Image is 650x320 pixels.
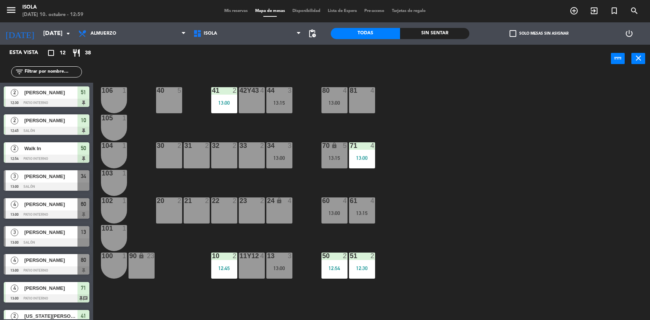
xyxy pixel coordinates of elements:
[349,266,375,271] div: 12:30
[15,67,24,76] i: filter_list
[184,142,185,149] div: 31
[22,4,83,11] div: Isola
[267,197,267,204] div: 24
[81,144,86,153] span: 50
[47,48,56,57] i: crop_square
[11,173,18,180] span: 3
[4,48,54,57] div: Esta vista
[322,87,323,94] div: 80
[331,28,400,39] div: Todas
[11,201,18,208] span: 4
[24,145,77,152] span: Walk In
[266,100,292,105] div: 13:15
[288,253,292,259] div: 3
[205,142,210,149] div: 2
[11,89,18,96] span: 2
[267,142,267,149] div: 34
[211,100,237,105] div: 13:00
[178,197,182,204] div: 2
[510,30,516,37] span: check_box_outline_blank
[322,197,323,204] div: 60
[81,256,86,264] span: 80
[321,100,348,105] div: 13:00
[138,253,145,259] i: lock
[331,142,337,149] i: lock
[24,312,77,320] span: [US_STATE][PERSON_NAME]
[266,266,292,271] div: 13:00
[123,253,127,259] div: 1
[371,87,375,94] div: 4
[289,9,324,13] span: Disponibilidad
[267,253,267,259] div: 13
[72,48,81,57] i: restaurant
[6,4,17,18] button: menu
[81,228,86,237] span: 13
[260,87,265,94] div: 4
[288,87,292,94] div: 3
[11,145,18,152] span: 2
[85,49,91,57] span: 38
[510,30,568,37] label: Solo mesas sin asignar
[11,257,18,264] span: 4
[343,142,348,149] div: 5
[321,210,348,216] div: 13:00
[81,116,86,125] span: 10
[233,253,237,259] div: 2
[81,283,86,292] span: 71
[6,4,17,16] i: menu
[343,87,348,94] div: 4
[322,253,323,259] div: 50
[24,256,77,264] span: [PERSON_NAME]
[123,225,127,232] div: 1
[24,228,77,236] span: [PERSON_NAME]
[610,6,619,15] i: turned_in_not
[308,29,317,38] span: pending_actions
[11,229,18,236] span: 3
[251,9,289,13] span: Mapa de mesas
[343,197,348,204] div: 4
[147,253,155,259] div: 23
[22,11,83,19] div: [DATE] 10. octubre - 12:59
[321,266,348,271] div: 12:54
[260,253,265,259] div: 4
[322,142,323,149] div: 70
[91,31,116,36] span: Almuerzo
[24,89,77,96] span: [PERSON_NAME]
[288,142,292,149] div: 3
[11,285,18,292] span: 4
[266,155,292,161] div: 13:00
[233,197,237,204] div: 2
[321,155,348,161] div: 13:15
[24,200,77,208] span: [PERSON_NAME]
[349,155,375,161] div: 13:00
[81,200,86,209] span: 60
[24,284,77,292] span: [PERSON_NAME]
[631,53,645,64] button: close
[24,117,77,124] span: [PERSON_NAME]
[361,9,388,13] span: Pre-acceso
[64,29,73,38] i: arrow_drop_down
[123,142,127,149] div: 1
[233,142,237,149] div: 2
[260,197,265,204] div: 2
[205,197,210,204] div: 2
[24,172,77,180] span: [PERSON_NAME]
[129,253,130,259] div: 90
[388,9,429,13] span: Tarjetas de regalo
